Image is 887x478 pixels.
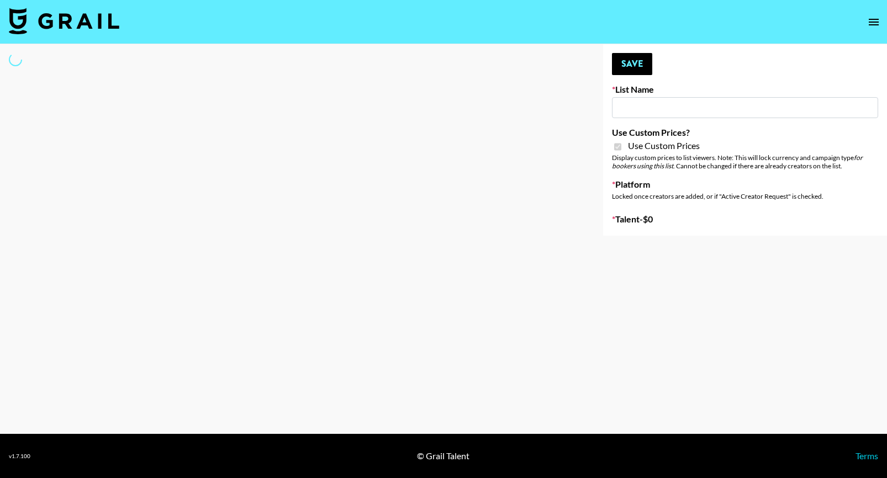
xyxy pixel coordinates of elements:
[612,214,878,225] label: Talent - $ 0
[856,450,878,461] a: Terms
[628,140,700,151] span: Use Custom Prices
[612,153,863,170] em: for bookers using this list
[612,127,878,138] label: Use Custom Prices?
[612,53,652,75] button: Save
[9,453,30,460] div: v 1.7.100
[612,153,878,170] div: Display custom prices to list viewers. Note: This will lock currency and campaign type . Cannot b...
[612,192,878,200] div: Locked once creators are added, or if "Active Creator Request" is checked.
[417,450,469,461] div: © Grail Talent
[9,8,119,34] img: Grail Talent
[612,84,878,95] label: List Name
[612,179,878,190] label: Platform
[863,11,885,33] button: open drawer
